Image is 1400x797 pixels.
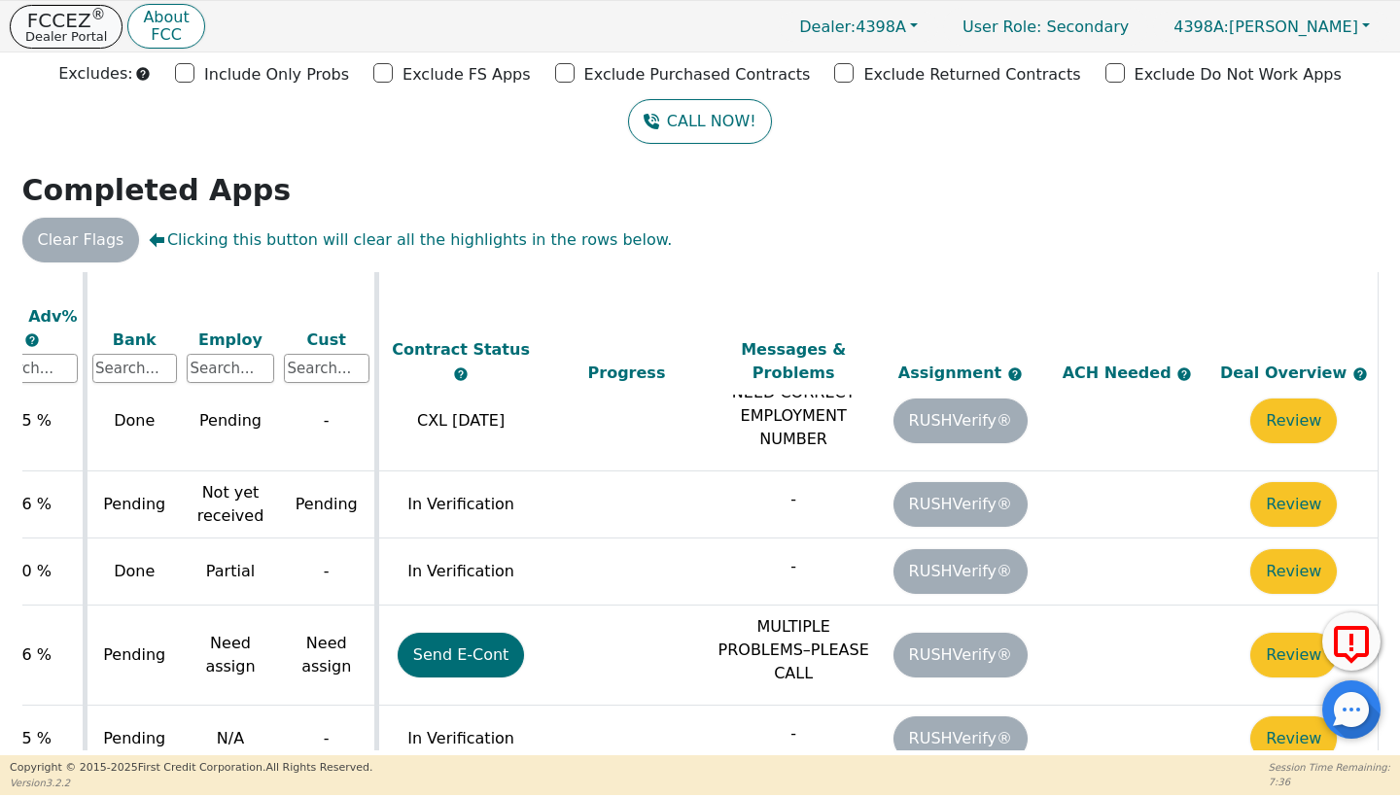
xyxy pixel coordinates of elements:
p: Exclude Returned Contracts [863,63,1080,87]
span: All Rights Reserved. [265,761,372,774]
p: Version 3.2.2 [10,776,372,790]
p: - [715,722,872,745]
p: 7:36 [1269,775,1390,789]
a: User Role: Secondary [943,8,1148,46]
span: [PERSON_NAME] [1173,17,1358,36]
p: Secondary [943,8,1148,46]
button: AboutFCC [127,4,204,50]
td: - [279,538,376,606]
span: 75 % [12,729,52,747]
td: Pending [85,706,182,773]
span: 46 % [12,645,52,664]
p: Exclude FS Apps [402,63,531,87]
p: Exclude Purchased Contracts [584,63,811,87]
span: Clicking this button will clear all the highlights in the rows below. [149,228,672,252]
td: CXL [DATE] [376,371,543,471]
input: Search... [284,354,369,383]
td: In Verification [376,538,543,606]
span: 55 % [12,411,52,430]
p: Exclude Do Not Work Apps [1135,63,1342,87]
button: Review [1250,716,1337,761]
td: In Verification [376,706,543,773]
button: CALL NOW! [628,99,771,144]
p: - [715,488,872,511]
td: Not yet received [182,471,279,538]
p: Excludes: [58,62,132,86]
span: Assignment [898,364,1007,382]
button: Review [1250,482,1337,527]
td: Pending [85,471,182,538]
td: - [279,706,376,773]
div: Messages & Problems [715,338,872,385]
td: N/A [182,706,279,773]
span: 70 % [12,562,52,580]
strong: Completed Apps [22,173,292,207]
div: Bank [92,328,178,351]
span: Dealer: [799,17,856,36]
p: Copyright © 2015- 2025 First Credit Corporation. [10,760,372,777]
div: Progress [548,362,706,385]
p: FCCEZ [25,11,107,30]
p: Include Only Probs [204,63,349,87]
button: Review [1250,549,1337,594]
span: ACH Needed [1063,364,1177,382]
td: Partial [182,538,279,606]
td: In Verification [376,471,543,538]
td: Need assign [182,606,279,706]
span: Deal Overview [1220,364,1368,382]
span: 4398A: [1173,17,1229,36]
sup: ® [91,6,106,23]
td: Done [85,538,182,606]
p: NEED CORRECT EMPLOYMENT NUMBER [715,381,872,451]
input: Search... [187,354,274,383]
p: - [715,555,872,578]
button: Dealer:4398A [779,12,938,42]
button: Report Error to FCC [1322,612,1381,671]
p: Dealer Portal [25,30,107,43]
p: About [143,10,189,25]
span: 46 % [12,495,52,513]
td: Done [85,371,182,471]
p: FCC [143,27,189,43]
p: MULTIPLE PROBLEMS–PLEASE CALL [715,615,872,685]
td: Pending [279,471,376,538]
input: Search... [92,354,178,383]
button: Review [1250,633,1337,677]
button: Review [1250,398,1337,443]
span: Contract Status [392,340,530,359]
button: FCCEZ®Dealer Portal [10,5,122,49]
td: Pending [182,371,279,471]
button: Send E-Cont [398,633,525,677]
td: Pending [85,606,182,706]
div: Cust [284,328,369,351]
div: Employ [187,328,274,351]
p: Session Time Remaining: [1269,760,1390,775]
button: 4398A:[PERSON_NAME] [1153,12,1390,42]
span: 4398A [799,17,906,36]
td: - [279,371,376,471]
span: User Role : [962,17,1041,36]
td: Need assign [279,606,376,706]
